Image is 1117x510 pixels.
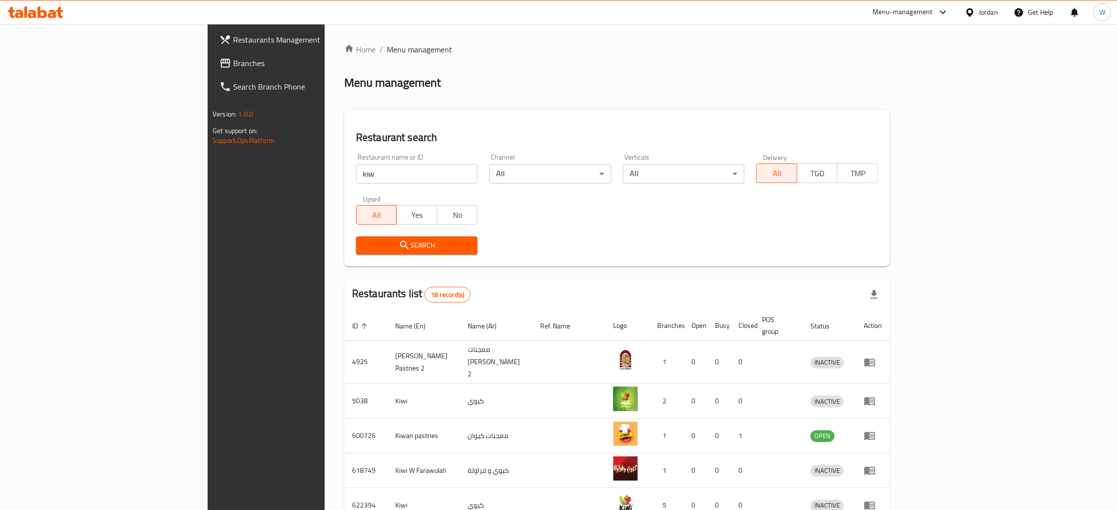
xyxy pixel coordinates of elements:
button: Yes [396,205,437,225]
td: 0 [707,384,731,418]
td: 0 [684,341,707,384]
span: W [1099,7,1105,18]
span: OPEN [810,430,834,441]
td: 0 [707,453,731,488]
div: INACTIVE [810,357,844,369]
td: معجنات كيوان [460,418,532,453]
span: Menu management [387,44,452,55]
td: 1 [649,453,684,488]
div: Export file [862,283,886,306]
span: All [360,208,393,222]
td: Kiwi W Farawulah [387,453,460,488]
label: Upsell [363,195,381,202]
button: All [356,205,397,225]
div: Menu [864,464,882,476]
h2: Menu management [344,75,441,91]
a: Search Branch Phone [212,75,394,98]
button: Search [356,236,478,255]
div: Menu [864,395,882,407]
span: Search Branch Phone [233,81,386,93]
input: Search for restaurant name or ID.. [356,164,478,184]
img: Kiwan pastries [613,421,638,446]
td: 1 [731,418,754,453]
div: Menu [864,430,882,441]
td: 0 [731,384,754,418]
span: INACTIVE [810,465,844,476]
span: TGO [801,166,834,181]
img: Kiwi W Farawulah [613,456,638,481]
span: Get support on: [213,124,258,137]
td: 0 [707,418,731,453]
td: 2 [649,384,684,418]
th: Branches [649,311,684,341]
td: 1 [649,341,684,384]
th: Closed [731,311,754,341]
span: All [761,166,793,181]
img: Firas Kiwan Pastries 2 [613,348,638,372]
div: INACTIVE [810,465,844,477]
div: Menu [864,356,882,368]
span: No [441,208,474,222]
span: 1.0.0 [238,108,253,120]
span: Name (Ar) [468,320,509,332]
span: TMP [841,166,874,181]
a: Restaurants Management [212,28,394,51]
label: Delivery [763,154,787,161]
span: Status [810,320,842,332]
span: Branches [233,57,386,69]
nav: breadcrumb [344,44,890,55]
span: Version: [213,108,237,120]
span: 18 record(s) [425,290,470,300]
span: Name (En) [395,320,438,332]
td: 0 [707,341,731,384]
td: Kiwan pastries [387,418,460,453]
td: 0 [731,453,754,488]
h2: Restaurant search [356,130,878,145]
div: Total records count [425,287,471,302]
span: POS group [762,314,791,337]
button: No [437,205,478,225]
button: TGO [797,163,838,183]
a: Support.OpsPlatform [213,134,275,147]
span: Search [364,239,470,252]
td: 1 [649,418,684,453]
span: Yes [401,208,433,222]
th: Logo [605,311,649,341]
button: TMP [837,163,878,183]
td: معجنات [PERSON_NAME] 2 [460,341,532,384]
span: Ref. Name [540,320,583,332]
td: 0 [684,453,707,488]
div: Jordan [979,7,998,18]
div: All [623,164,745,184]
h2: Restaurants list [352,286,471,302]
span: ID [352,320,371,332]
td: كيوي و فراولة [460,453,532,488]
a: Branches [212,51,394,75]
img: Kiwi [613,387,638,411]
td: Kiwi [387,384,460,418]
th: Open [684,311,707,341]
td: 0 [684,418,707,453]
button: All [756,163,797,183]
th: Action [856,311,890,341]
div: Menu-management [873,6,933,18]
td: 0 [731,341,754,384]
span: INACTIVE [810,396,844,407]
td: 0 [684,384,707,418]
td: كيوي [460,384,532,418]
span: INACTIVE [810,357,844,368]
span: Restaurants Management [233,34,386,46]
th: Busy [707,311,731,341]
td: [PERSON_NAME] Pastries 2 [387,341,460,384]
div: All [489,164,611,184]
